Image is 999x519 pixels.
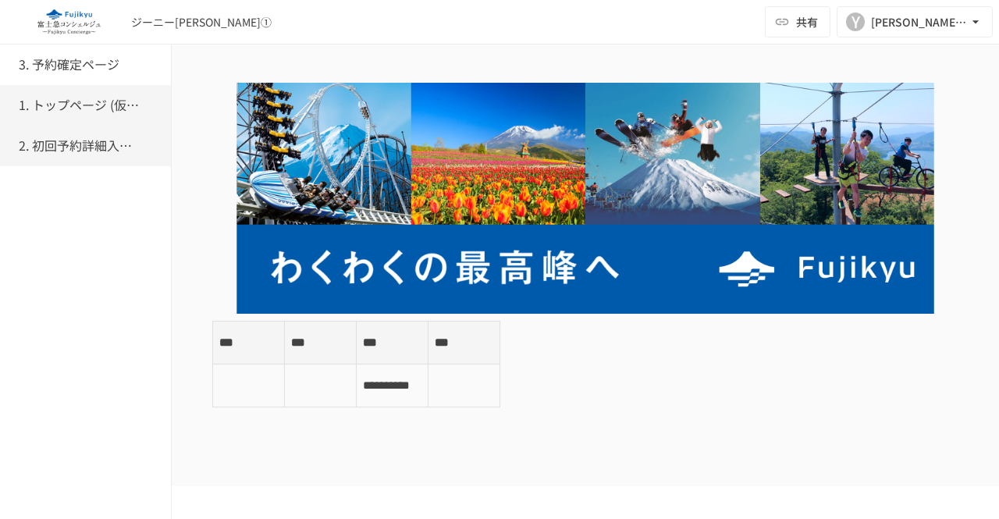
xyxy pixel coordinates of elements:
h6: 3. 予約確定ページ [19,55,119,75]
button: Y[PERSON_NAME][EMAIL_ADDRESS][DOMAIN_NAME] [837,6,993,37]
h6: 2. 初回予約詳細入力ページ [19,136,144,156]
img: eQeGXtYPV2fEKIA3pizDiVdzO5gJTl2ahLbsPaD2E4R [19,9,119,34]
div: ジーニー[PERSON_NAME]① [131,14,272,30]
button: 共有 [765,6,830,37]
img: 9NYIRYgtduoQjoGXsqqe5dy77I5ILDG0YqJd0KDzNKZ [212,83,958,314]
span: 共有 [796,13,818,30]
div: Y [846,12,865,31]
h6: 1. トップページ (仮予約一覧) [19,95,144,116]
div: [PERSON_NAME][EMAIL_ADDRESS][DOMAIN_NAME] [871,12,968,32]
